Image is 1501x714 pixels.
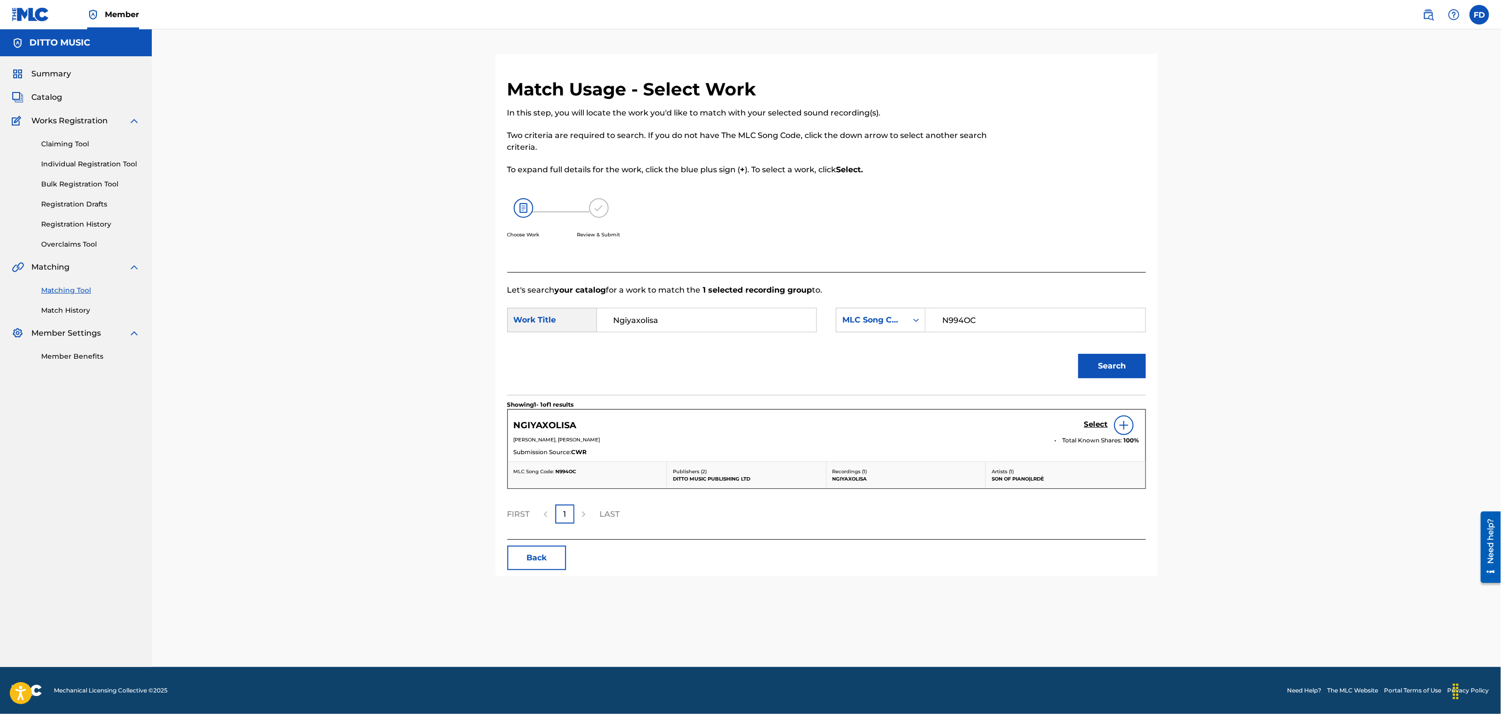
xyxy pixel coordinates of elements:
[1063,436,1124,445] span: Total Known Shares:
[128,327,140,339] img: expand
[12,37,24,49] img: Accounts
[41,139,140,149] a: Claiming Tool
[514,437,600,443] span: [PERSON_NAME], [PERSON_NAME]
[31,92,62,103] span: Catalog
[992,468,1140,475] p: Artists ( 1 )
[514,448,572,457] span: Submission Source:
[507,546,566,570] button: Back
[41,351,140,362] a: Member Benefits
[701,285,812,295] strong: 1 selected recording group
[12,92,62,103] a: CatalogCatalog
[833,475,980,483] p: NGIYAXOLISA
[12,261,24,273] img: Matching
[555,285,606,295] strong: your catalog
[128,261,140,273] img: expand
[507,231,540,238] p: Choose Work
[1470,5,1489,24] div: User Menu
[563,508,566,520] p: 1
[41,305,140,316] a: Match History
[31,68,71,80] span: Summary
[12,92,24,103] img: Catalog
[673,468,820,475] p: Publishers ( 2 )
[41,239,140,250] a: Overclaims Tool
[842,314,902,326] div: MLC Song Code
[992,475,1140,483] p: SON OF PIANO|LRDÈ
[514,420,577,431] h5: NGIYAXOLISA
[1444,5,1464,24] div: Help
[556,468,576,475] span: N994OC
[12,115,24,127] img: Works Registration
[1448,677,1464,706] div: Drag
[600,508,620,520] p: LAST
[41,199,140,209] a: Registration Drafts
[31,115,108,127] span: Works Registration
[1124,436,1140,445] span: 100 %
[507,296,1146,395] form: Search Form
[12,685,42,696] img: logo
[87,9,99,21] img: Top Rightsholder
[12,327,24,339] img: Member Settings
[128,115,140,127] img: expand
[29,37,90,48] h5: DITTO MUSIC
[507,78,762,100] h2: Match Usage - Select Work
[507,508,530,520] p: FIRST
[105,9,139,20] span: Member
[1448,686,1489,695] a: Privacy Policy
[507,284,1146,296] p: Let's search for a work to match the to.
[41,159,140,169] a: Individual Registration Tool
[31,327,101,339] span: Member Settings
[1423,9,1434,21] img: search
[1078,354,1146,378] button: Search
[514,468,554,475] span: MLC Song Code:
[1419,5,1438,24] a: Public Search
[507,164,999,176] p: To expand full details for the work, click the blue plus sign ( ). To select a work, click
[12,7,49,22] img: MLC Logo
[577,231,620,238] p: Review & Submit
[12,68,24,80] img: Summary
[1384,686,1442,695] a: Portal Terms of Use
[673,475,820,483] p: DITTO MUSIC PUBLISHING LTD
[41,179,140,189] a: Bulk Registration Tool
[507,130,999,153] p: Two criteria are required to search. If you do not have The MLC Song Code, click the down arrow t...
[514,198,533,218] img: 26af456c4569493f7445.svg
[589,198,609,218] img: 173f8e8b57e69610e344.svg
[1452,667,1501,714] iframe: Chat Widget
[572,448,587,457] span: CWR
[1084,420,1108,429] h5: Select
[507,400,574,409] p: Showing 1 - 1 of 1 results
[41,285,140,296] a: Matching Tool
[54,686,167,695] span: Mechanical Licensing Collective © 2025
[740,165,745,174] strong: +
[507,107,999,119] p: In this step, you will locate the work you'd like to match with your selected sound recording(s).
[1448,9,1460,21] img: help
[1118,419,1130,431] img: info
[31,261,70,273] span: Matching
[1328,686,1379,695] a: The MLC Website
[1287,686,1322,695] a: Need Help?
[833,468,980,475] p: Recordings ( 1 )
[12,68,71,80] a: SummarySummary
[1474,508,1501,587] iframe: Resource Center
[41,219,140,230] a: Registration History
[836,165,863,174] strong: Select.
